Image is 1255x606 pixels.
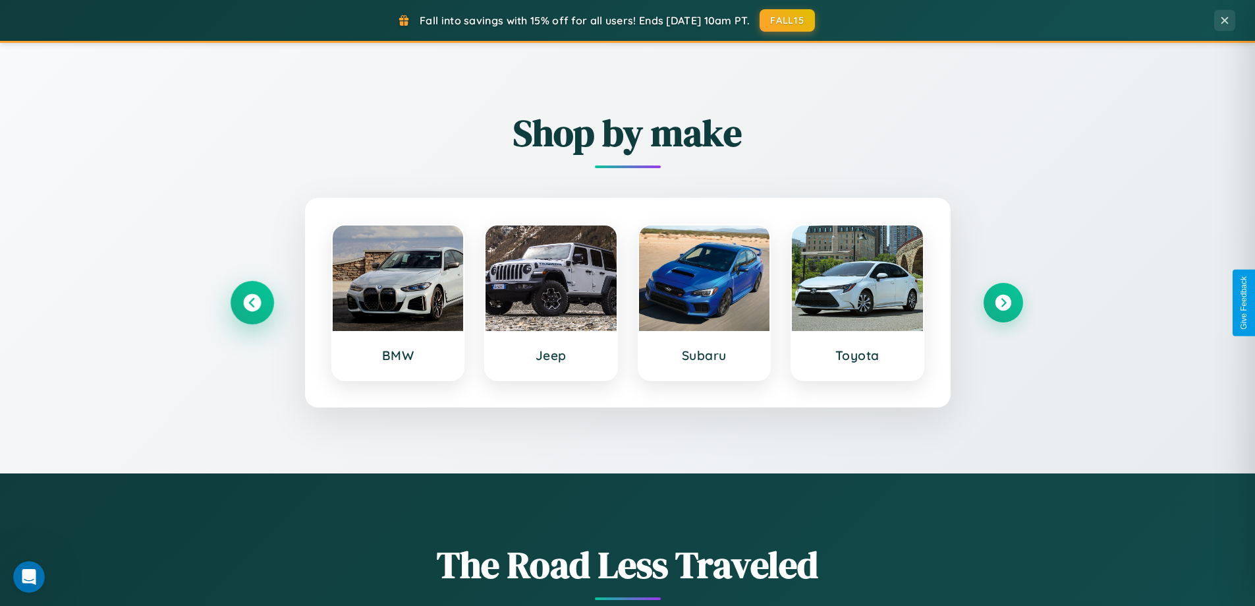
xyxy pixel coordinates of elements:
[805,348,910,363] h3: Toyota
[233,539,1023,590] h1: The Road Less Traveled
[1239,276,1248,330] div: Give Feedback
[346,348,451,363] h3: BMW
[420,14,750,27] span: Fall into savings with 15% off for all users! Ends [DATE] 10am PT.
[652,348,757,363] h3: Subaru
[233,107,1023,158] h2: Shop by make
[499,348,603,363] h3: Jeep
[760,9,815,32] button: FALL15
[13,561,45,593] iframe: Intercom live chat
